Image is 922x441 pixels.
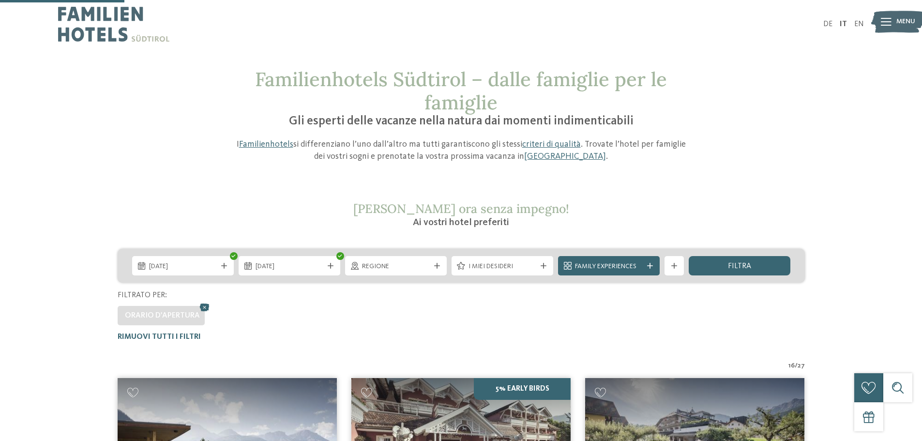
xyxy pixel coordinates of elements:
[575,262,643,272] span: Family Experiences
[522,140,581,149] a: criteri di qualità
[362,262,430,272] span: Regione
[118,291,167,299] span: Filtrato per:
[149,262,217,272] span: [DATE]
[413,218,509,228] span: Ai vostri hotel preferiti
[255,67,667,115] span: Familienhotels Südtirol – dalle famiglie per le famiglie
[823,20,832,28] a: DE
[798,361,805,371] span: 27
[353,201,569,216] span: [PERSON_NAME] ora senza impegno!
[469,262,536,272] span: I miei desideri
[896,17,915,27] span: Menu
[239,140,293,149] a: Familienhotels
[795,361,798,371] span: /
[854,20,864,28] a: EN
[788,361,795,371] span: 16
[256,262,323,272] span: [DATE]
[728,262,751,270] span: filtra
[231,138,691,163] p: I si differenziano l’uno dall’altro ma tutti garantiscono gli stessi . Trovate l’hotel per famigl...
[118,333,201,341] span: Rimuovi tutti i filtri
[289,115,634,127] span: Gli esperti delle vacanze nella natura dai momenti indimenticabili
[125,312,200,319] span: Orario d'apertura
[524,152,606,161] a: [GEOGRAPHIC_DATA]
[840,20,847,28] a: IT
